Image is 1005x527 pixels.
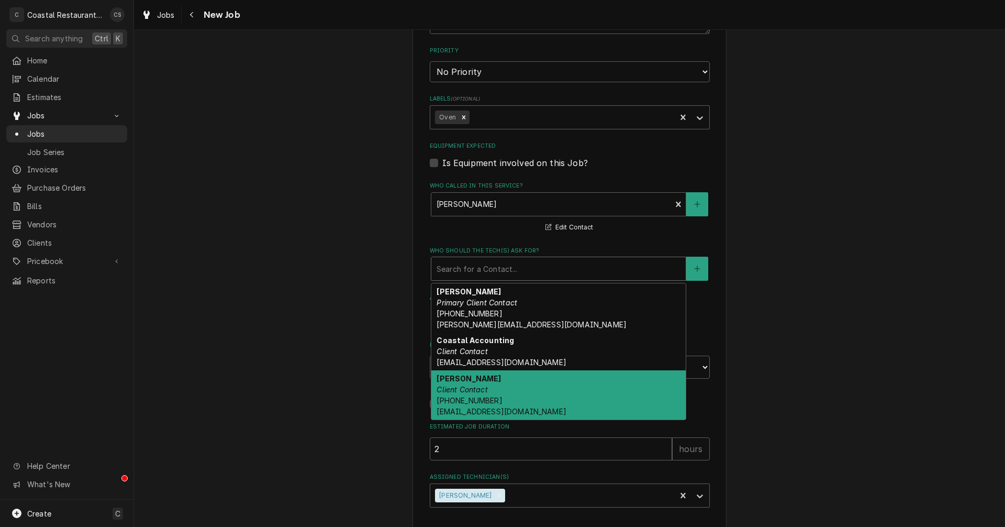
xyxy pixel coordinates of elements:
div: Oven [435,111,458,124]
span: Estimates [27,92,122,103]
span: Jobs [157,9,175,20]
a: Job Series [6,144,127,161]
a: Reports [6,272,127,289]
div: Priority [430,47,710,82]
div: Remove Oven [458,111,470,124]
label: Who should the tech(s) ask for? [430,247,710,255]
svg: Create New Contact [694,201,700,208]
a: Clients [6,234,127,251]
div: Chris Sockriter's Avatar [110,7,125,22]
span: Ctrl [95,33,108,44]
span: Jobs [27,128,122,139]
em: Client Contact [437,347,487,356]
div: Coastal Restaurant Repair [27,9,104,20]
span: Home [27,55,122,66]
div: CS [110,7,125,22]
em: Primary Client Contact [437,298,517,307]
span: Invoices [27,164,122,175]
label: Estimated Arrival Time [430,341,710,349]
a: Vendors [6,216,127,233]
div: Estimated Arrival Time [430,341,710,378]
strong: [PERSON_NAME] [437,287,501,296]
a: Invoices [6,161,127,178]
button: Navigate back [184,6,200,23]
div: Labels [430,95,710,129]
div: C [9,7,24,22]
button: Create New Contact [686,192,708,216]
a: Go to What's New [6,476,127,493]
span: What's New [27,479,121,490]
a: Calendar [6,70,127,87]
button: Edit Contact [544,221,595,234]
label: Is Equipment involved on this Job? [442,157,588,169]
a: Go to Jobs [6,107,127,124]
span: Search anything [25,33,83,44]
a: Bills [6,197,127,215]
span: Reports [27,275,122,286]
a: Home [6,52,127,69]
a: Go to Pricebook [6,252,127,270]
span: Job Series [27,147,122,158]
label: Assigned Technician(s) [430,473,710,481]
svg: Create New Contact [694,265,700,272]
div: Attachments [430,294,710,328]
span: [EMAIL_ADDRESS][DOMAIN_NAME] [437,358,566,367]
div: Who called in this service? [430,182,710,234]
a: Estimates [6,89,127,106]
span: ( optional ) [451,96,480,102]
a: Go to Help Center [6,457,127,475]
span: C [115,508,120,519]
label: Labels [430,95,710,103]
label: Equipment Expected [430,142,710,150]
label: Estimated Job Duration [430,423,710,431]
span: Pricebook [27,256,106,267]
label: Who called in this service? [430,182,710,190]
span: [PHONE_NUMBER] [PERSON_NAME][EMAIL_ADDRESS][DOMAIN_NAME] [437,309,627,329]
span: Clients [27,237,122,248]
div: hours [672,437,710,460]
div: Estimated Job Duration [430,423,710,460]
span: Calendar [27,73,122,84]
label: Attachments [430,294,710,302]
strong: [PERSON_NAME] [437,374,501,383]
strong: Coastal Accounting [437,336,514,345]
label: Priority [430,47,710,55]
span: Purchase Orders [27,182,122,193]
span: New Job [200,8,240,22]
a: Jobs [6,125,127,142]
button: Search anythingCtrlK [6,29,127,48]
span: Help Center [27,460,121,471]
div: [PERSON_NAME] [435,489,494,502]
span: Vendors [27,219,122,230]
span: Jobs [27,110,106,121]
a: Purchase Orders [6,179,127,196]
button: Create New Contact [686,257,708,281]
div: Assigned Technician(s) [430,473,710,507]
input: Date [430,356,566,379]
span: [PHONE_NUMBER] [EMAIL_ADDRESS][DOMAIN_NAME] [437,396,566,416]
em: Client Contact [437,385,487,394]
span: Bills [27,201,122,212]
span: K [116,33,120,44]
span: Create [27,509,51,518]
div: Remove Phill Blush [494,489,505,502]
div: Equipment Expected [430,142,710,169]
div: Who should the tech(s) ask for? [430,247,710,281]
a: Jobs [137,6,179,24]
